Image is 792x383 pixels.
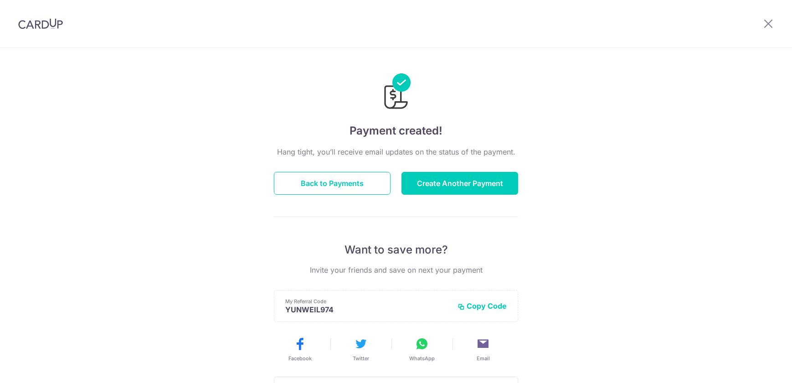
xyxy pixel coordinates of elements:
button: Twitter [334,336,388,362]
button: WhatsApp [395,336,449,362]
span: Facebook [288,355,312,362]
h4: Payment created! [274,123,518,139]
button: Copy Code [458,301,507,311]
span: WhatsApp [409,355,435,362]
button: Create Another Payment [401,172,518,195]
img: Payments [381,73,411,112]
button: Email [456,336,510,362]
p: Want to save more? [274,243,518,257]
p: YUNWEIL974 [285,305,450,314]
span: Twitter [353,355,369,362]
p: My Referral Code [285,298,450,305]
p: Invite your friends and save on next your payment [274,264,518,275]
button: Facebook [273,336,327,362]
p: Hang tight, you’ll receive email updates on the status of the payment. [274,146,518,157]
button: Back to Payments [274,172,391,195]
span: Email [477,355,490,362]
img: CardUp [18,18,63,29]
